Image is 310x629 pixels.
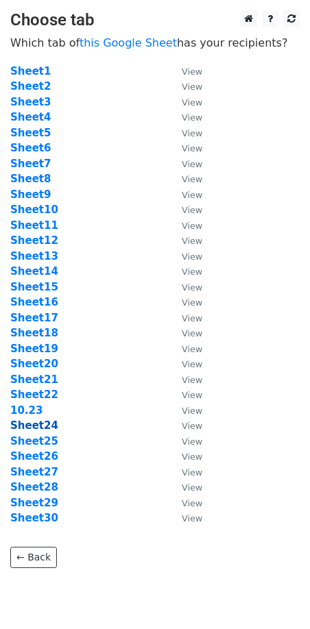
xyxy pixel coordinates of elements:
[10,10,300,30] h3: Choose tab
[182,143,202,153] small: View
[182,282,202,293] small: View
[168,203,202,216] a: View
[182,297,202,308] small: View
[182,159,202,169] small: View
[168,419,202,432] a: View
[182,66,202,77] small: View
[168,250,202,262] a: View
[168,219,202,232] a: View
[10,36,300,50] p: Which tab of has your recipients?
[10,296,58,308] a: Sheet16
[80,36,177,49] a: this Google Sheet
[182,251,202,262] small: View
[182,390,202,400] small: View
[10,481,58,493] a: Sheet28
[168,327,202,339] a: View
[10,497,58,509] strong: Sheet29
[10,127,51,139] a: Sheet5
[168,173,202,185] a: View
[182,452,202,462] small: View
[168,358,202,370] a: View
[168,435,202,447] a: View
[182,174,202,184] small: View
[168,234,202,247] a: View
[10,547,57,568] a: ← Back
[182,406,202,416] small: View
[10,203,58,216] a: Sheet10
[10,158,51,170] strong: Sheet7
[182,375,202,385] small: View
[168,127,202,139] a: View
[10,80,51,92] a: Sheet2
[182,267,202,277] small: View
[182,467,202,478] small: View
[182,328,202,338] small: View
[182,313,202,323] small: View
[168,142,202,154] a: View
[168,312,202,324] a: View
[182,344,202,354] small: View
[10,358,58,370] a: Sheet20
[10,373,58,386] a: Sheet21
[182,112,202,123] small: View
[10,388,58,401] a: Sheet22
[182,498,202,508] small: View
[10,419,58,432] a: Sheet24
[168,497,202,509] a: View
[10,327,58,339] a: Sheet18
[10,65,51,77] a: Sheet1
[10,96,51,108] a: Sheet3
[10,466,58,478] a: Sheet27
[168,265,202,277] a: View
[168,65,202,77] a: View
[10,111,51,123] a: Sheet4
[182,221,202,231] small: View
[10,142,51,154] a: Sheet6
[10,219,58,232] a: Sheet11
[241,563,310,629] iframe: Chat Widget
[182,513,202,523] small: View
[168,450,202,463] a: View
[168,388,202,401] a: View
[10,173,51,185] a: Sheet8
[10,250,58,262] a: Sheet13
[168,158,202,170] a: View
[10,512,58,524] strong: Sheet30
[10,450,58,463] a: Sheet26
[168,481,202,493] a: View
[168,373,202,386] a: View
[168,404,202,417] a: View
[182,82,202,92] small: View
[10,188,51,201] a: Sheet9
[168,111,202,123] a: View
[168,466,202,478] a: View
[168,188,202,201] a: View
[182,128,202,138] small: View
[168,343,202,355] a: View
[168,80,202,92] a: View
[10,234,58,247] a: Sheet12
[10,404,43,417] strong: 10.23
[182,482,202,493] small: View
[168,296,202,308] a: View
[10,343,58,355] a: Sheet19
[10,435,58,447] a: Sheet25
